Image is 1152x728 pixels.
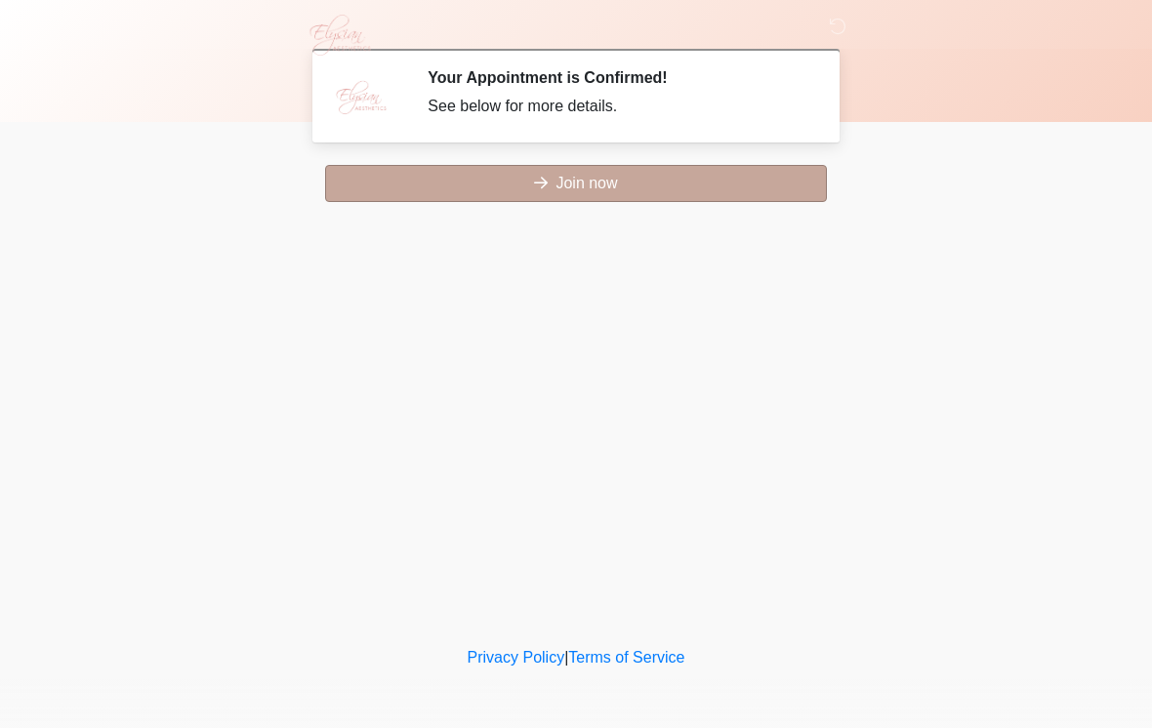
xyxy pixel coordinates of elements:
h2: Your Appointment is Confirmed! [428,68,805,87]
img: Agent Avatar [332,68,391,127]
button: Join now [325,165,827,202]
a: | [564,649,568,666]
img: Elysian Aesthetics Logo [298,15,380,56]
div: See below for more details. [428,95,805,118]
a: Terms of Service [568,649,684,666]
a: Privacy Policy [468,649,565,666]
